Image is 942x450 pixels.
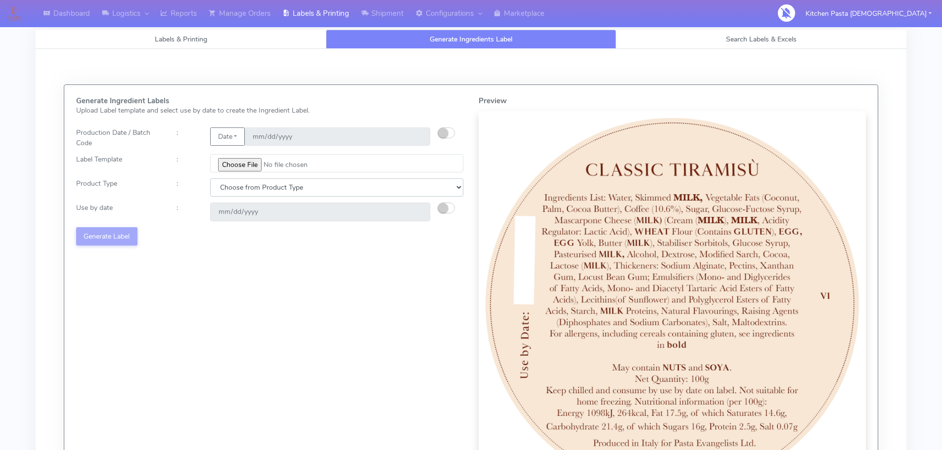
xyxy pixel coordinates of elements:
button: Generate Label [76,227,137,245]
h5: Preview [479,97,866,105]
div: Product Type [69,178,169,197]
span: Search Labels & Excels [726,35,797,44]
ul: Tabs [36,30,906,49]
div: : [169,178,203,197]
div: Label Template [69,154,169,172]
span: Labels & Printing [155,35,207,44]
div: Production Date / Batch Code [69,127,169,148]
p: Upload Label template and select use by date to create the Ingredient Label. [76,105,464,116]
div: : [169,203,203,221]
button: Date [210,127,244,146]
h5: Generate Ingredient Labels [76,97,464,105]
div: Use by date [69,203,169,221]
div: : [169,127,203,148]
button: Kitchen Pasta [DEMOGRAPHIC_DATA] [798,3,939,24]
span: Generate Ingredients Label [430,35,512,44]
div: : [169,154,203,172]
